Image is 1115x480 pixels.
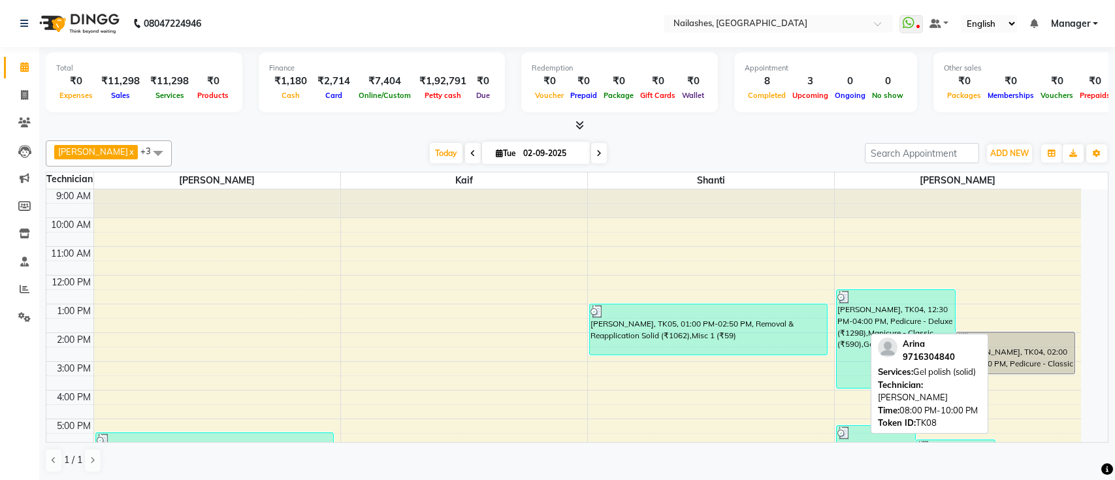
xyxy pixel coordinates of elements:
[567,91,600,100] span: Prepaid
[48,218,93,232] div: 10:00 AM
[679,91,707,100] span: Wallet
[745,63,907,74] div: Appointment
[903,351,955,364] div: 9716304840
[94,172,340,189] span: [PERSON_NAME]
[1051,17,1090,31] span: Manager
[269,63,494,74] div: Finance
[956,332,1075,374] div: [PERSON_NAME], TK04, 02:00 PM-03:30 PM, Pedicure - Classic
[355,91,414,100] span: Online/Custom
[878,338,897,357] img: profile
[269,74,312,89] div: ₹1,180
[1037,91,1076,100] span: Vouchers
[878,404,981,417] div: 08:00 PM-10:00 PM
[472,74,494,89] div: ₹0
[1076,74,1114,89] div: ₹0
[532,91,567,100] span: Voucher
[745,91,789,100] span: Completed
[878,379,923,390] span: Technician:
[54,333,93,347] div: 2:00 PM
[140,146,161,156] span: +3
[278,91,303,100] span: Cash
[48,247,93,261] div: 11:00 AM
[194,91,232,100] span: Products
[532,74,567,89] div: ₹0
[878,379,981,404] div: [PERSON_NAME]
[1037,74,1076,89] div: ₹0
[58,146,128,157] span: [PERSON_NAME]
[944,74,984,89] div: ₹0
[944,91,984,100] span: Packages
[789,91,832,100] span: Upcoming
[56,63,232,74] div: Total
[984,74,1037,89] div: ₹0
[532,63,707,74] div: Redemption
[341,172,587,189] span: Kaif
[987,144,1032,163] button: ADD NEW
[869,91,907,100] span: No show
[54,419,93,433] div: 5:00 PM
[54,304,93,318] div: 1:00 PM
[600,91,637,100] span: Package
[789,74,832,89] div: 3
[322,91,346,100] span: Card
[600,74,637,89] div: ₹0
[49,276,93,289] div: 12:00 PM
[832,74,869,89] div: 0
[567,74,600,89] div: ₹0
[414,74,472,89] div: ₹1,92,791
[837,290,955,388] div: [PERSON_NAME], TK04, 12:30 PM-04:00 PM, Pedicure - Deluxe (₹1298),Manicure - Classic (₹590),Gel p...
[194,74,232,89] div: ₹0
[679,74,707,89] div: ₹0
[745,74,789,89] div: 8
[637,91,679,100] span: Gift Cards
[493,148,519,158] span: Tue
[837,426,915,453] div: [PERSON_NAME], TK06, 05:15 PM-06:15 PM, Restoration - Removal of Nail Paint (Hand)
[54,391,93,404] div: 4:00 PM
[1076,91,1114,100] span: Prepaids
[835,172,1082,189] span: [PERSON_NAME]
[878,417,916,428] span: Token ID:
[430,143,462,163] span: Today
[56,91,96,100] span: Expenses
[54,189,93,203] div: 9:00 AM
[590,304,828,355] div: [PERSON_NAME], TK05, 01:00 PM-02:50 PM, Removal & Reapplication Solid (₹1062),Misc 1 (₹59)
[878,405,899,415] span: Time:
[869,74,907,89] div: 0
[56,74,96,89] div: ₹0
[46,172,93,186] div: Technician
[588,172,834,189] span: Shanti
[878,417,981,430] div: TK08
[355,74,414,89] div: ₹7,404
[984,91,1037,100] span: Memberships
[145,74,194,89] div: ₹11,298
[903,338,925,349] span: Arina
[312,74,355,89] div: ₹2,714
[832,91,869,100] span: Ongoing
[54,362,93,376] div: 3:00 PM
[128,146,134,157] a: x
[473,91,493,100] span: Due
[64,453,82,467] span: 1 / 1
[96,433,334,473] div: [PERSON_NAME], TK02, 05:30 PM-07:00 PM, Gel polish (solid)
[96,74,145,89] div: ₹11,298
[421,91,464,100] span: Petty cash
[519,144,585,163] input: 2025-09-02
[913,366,976,377] span: Gel polish (solid)
[637,74,679,89] div: ₹0
[865,143,979,163] input: Search Appointment
[152,91,187,100] span: Services
[33,5,123,42] img: logo
[144,5,201,42] b: 08047224946
[990,148,1029,158] span: ADD NEW
[878,366,913,377] span: Services:
[108,91,133,100] span: Sales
